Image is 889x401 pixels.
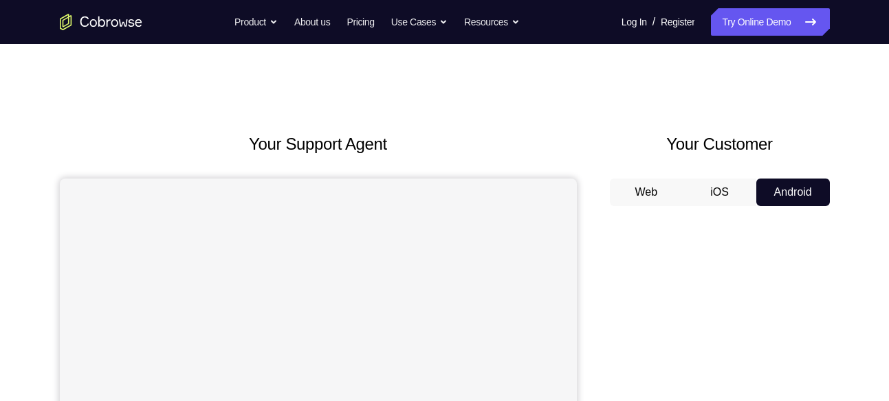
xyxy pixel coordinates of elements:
button: iOS [683,179,756,206]
a: Pricing [347,8,374,36]
button: Use Cases [391,8,448,36]
a: About us [294,8,330,36]
a: Go to the home page [60,14,142,30]
span: / [652,14,655,30]
button: Product [234,8,278,36]
h2: Your Customer [610,132,830,157]
button: Android [756,179,830,206]
a: Register [661,8,694,36]
button: Resources [464,8,520,36]
h2: Your Support Agent [60,132,577,157]
a: Try Online Demo [711,8,829,36]
a: Log In [622,8,647,36]
button: Web [610,179,683,206]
